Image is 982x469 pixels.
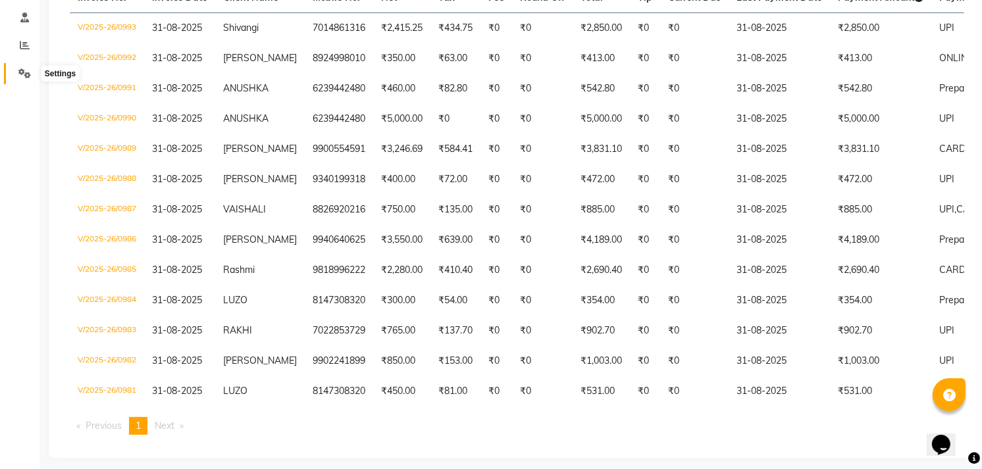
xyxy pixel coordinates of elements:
span: Shivangi [223,22,259,34]
td: 9900554591 [305,134,373,164]
td: ₹300.00 [373,285,430,316]
td: ₹54.00 [430,285,480,316]
td: ₹542.80 [573,74,630,104]
td: V/2025-26/0989 [70,134,144,164]
td: ₹0 [630,255,660,285]
td: ₹0 [480,164,512,195]
td: ₹137.70 [430,316,480,346]
td: 9902241899 [305,346,373,376]
td: ₹153.00 [430,346,480,376]
td: 31-08-2025 [729,43,830,74]
td: ₹902.70 [830,316,931,346]
td: ₹0 [630,195,660,225]
td: ₹0 [660,225,729,255]
td: V/2025-26/0990 [70,104,144,134]
td: ₹3,831.10 [573,134,630,164]
td: ₹885.00 [573,195,630,225]
td: ₹0 [660,164,729,195]
nav: Pagination [70,417,964,435]
td: ₹2,850.00 [830,12,931,43]
td: ₹885.00 [830,195,931,225]
td: 7022853729 [305,316,373,346]
td: ₹0 [512,285,573,316]
td: 9818996222 [305,255,373,285]
td: ₹5,000.00 [830,104,931,134]
td: ₹2,690.40 [830,255,931,285]
td: ₹902.70 [573,316,630,346]
span: ANUSHKA [223,112,269,124]
span: [PERSON_NAME] [223,52,297,64]
td: ₹1,003.00 [573,346,630,376]
td: ₹460.00 [373,74,430,104]
td: V/2025-26/0988 [70,164,144,195]
td: ₹354.00 [573,285,630,316]
td: ₹0 [660,376,729,407]
td: ₹0 [630,285,660,316]
span: VAISHALI [223,203,266,215]
td: 31-08-2025 [729,316,830,346]
td: ₹542.80 [830,74,931,104]
td: 31-08-2025 [729,376,830,407]
td: ₹765.00 [373,316,430,346]
td: ₹0 [630,346,660,376]
td: ₹1,003.00 [830,346,931,376]
td: ₹5,000.00 [573,104,630,134]
span: 31-08-2025 [152,385,202,397]
span: 31-08-2025 [152,324,202,336]
td: 31-08-2025 [729,12,830,43]
td: ₹0 [512,255,573,285]
td: 31-08-2025 [729,164,830,195]
td: ₹0 [630,74,660,104]
td: ₹82.80 [430,74,480,104]
td: 6239442480 [305,74,373,104]
td: ₹0 [480,104,512,134]
td: ₹72.00 [430,164,480,195]
span: 31-08-2025 [152,22,202,34]
td: ₹0 [480,285,512,316]
td: ₹0 [630,316,660,346]
span: CARD [939,143,966,155]
td: 31-08-2025 [729,104,830,134]
span: Prepaid [939,294,971,306]
span: CARD [939,264,966,276]
td: ₹0 [512,376,573,407]
td: V/2025-26/0992 [70,43,144,74]
td: 8924998010 [305,43,373,74]
span: 31-08-2025 [152,52,202,64]
td: V/2025-26/0993 [70,12,144,43]
td: ₹750.00 [373,195,430,225]
td: ₹0 [660,74,729,104]
td: 7014861316 [305,12,373,43]
td: ₹0 [512,164,573,195]
td: ₹0 [512,74,573,104]
td: ₹639.00 [430,225,480,255]
td: ₹0 [630,43,660,74]
span: 31-08-2025 [152,82,202,94]
td: ₹413.00 [573,43,630,74]
td: ₹850.00 [373,346,430,376]
td: ₹63.00 [430,43,480,74]
td: ₹0 [480,225,512,255]
span: 31-08-2025 [152,355,202,366]
span: 31-08-2025 [152,112,202,124]
td: ₹0 [660,285,729,316]
td: ₹0 [480,43,512,74]
td: ₹413.00 [830,43,931,74]
td: ₹0 [512,346,573,376]
td: 31-08-2025 [729,74,830,104]
td: 8147308320 [305,285,373,316]
td: V/2025-26/0984 [70,285,144,316]
span: [PERSON_NAME] [223,355,297,366]
span: UPI [939,355,954,366]
td: 31-08-2025 [729,255,830,285]
td: V/2025-26/0983 [70,316,144,346]
td: 9940640625 [305,225,373,255]
td: ₹3,246.69 [373,134,430,164]
td: ₹350.00 [373,43,430,74]
td: ₹81.00 [430,376,480,407]
td: ₹5,000.00 [373,104,430,134]
td: ₹4,189.00 [573,225,630,255]
span: [PERSON_NAME] [223,234,297,245]
td: ₹0 [660,43,729,74]
div: Settings [41,66,79,82]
